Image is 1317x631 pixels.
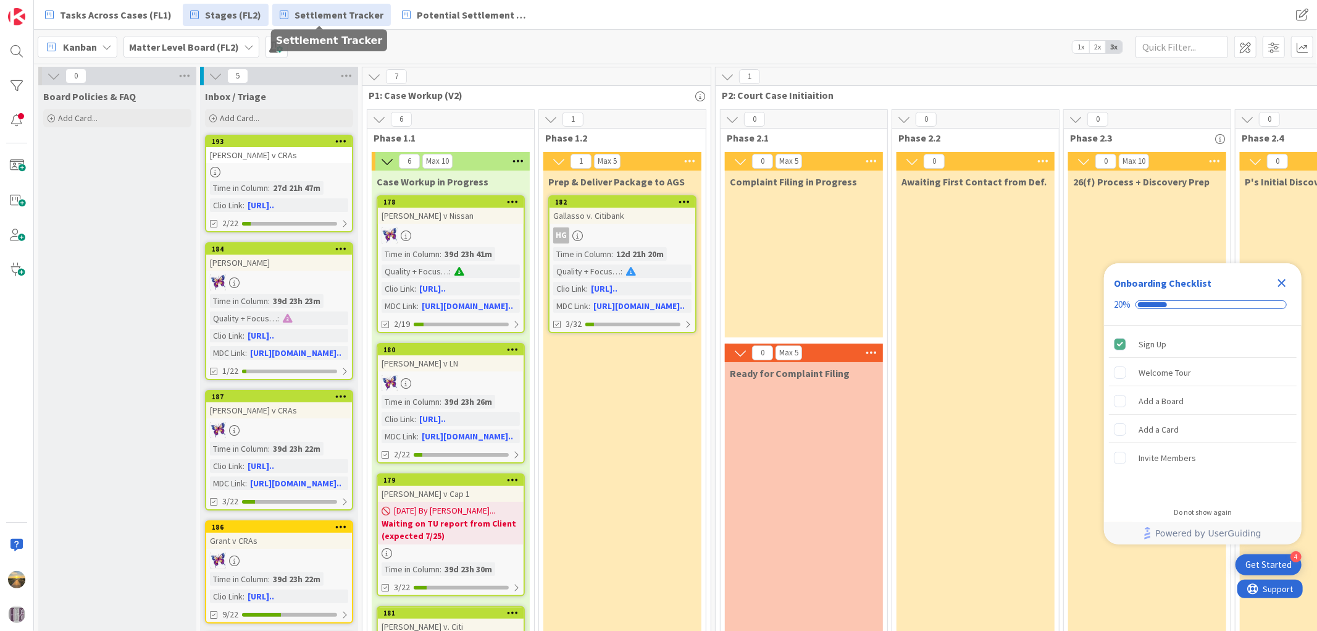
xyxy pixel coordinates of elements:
[1235,554,1302,575] div: Open Get Started checklist, remaining modules: 4
[245,476,247,490] span: :
[206,422,352,438] div: DB
[916,112,937,127] span: 0
[752,345,773,360] span: 0
[58,112,98,124] span: Add Card...
[268,181,270,195] span: :
[1072,41,1089,53] span: 1x
[382,562,440,576] div: Time in Column
[382,395,440,409] div: Time in Column
[1095,154,1116,169] span: 0
[243,590,245,603] span: :
[548,195,696,333] a: 182Gallasso v. CitibankHGTime in Column:12d 21h 20mQuality + Focus Level:Clio Link:[URL]..MDC Lin...
[206,244,352,271] div: 184[PERSON_NAME]
[1114,276,1211,290] div: Onboarding Checklist
[1110,522,1295,544] a: Powered by UserGuiding
[1174,507,1232,517] div: Do not show again
[730,367,850,379] span: Ready for Complaint Filing
[377,176,488,188] span: Case Workup in Progress
[613,247,667,261] div: 12d 21h 20m
[206,147,352,163] div: [PERSON_NAME] v CRAs
[419,283,446,294] a: [URL]..
[8,606,25,623] img: avatar
[378,375,524,391] div: DB
[248,591,274,602] a: [URL]..
[206,255,352,271] div: [PERSON_NAME]
[378,208,524,224] div: [PERSON_NAME] v Nissan
[378,608,524,619] div: 181
[378,486,524,502] div: [PERSON_NAME] v Cap 1
[205,90,266,103] span: Inbox / Triage
[206,402,352,418] div: [PERSON_NAME] v CRAs
[1139,365,1191,380] div: Welcome Tour
[206,522,352,549] div: 186Grant v CRAs
[248,330,274,341] a: [URL]..
[222,217,238,230] span: 2/22
[206,136,352,147] div: 193
[205,242,353,380] a: 184[PERSON_NAME]DBTime in Column:39d 23h 23mQuality + Focus Level:Clio Link:[URL]..MDC Link:[URL]...
[395,4,537,26] a: Potential Settlement (Discussions)
[378,475,524,486] div: 179
[566,318,582,331] span: 3/32
[1139,394,1184,409] div: Add a Board
[1123,158,1145,164] div: Max 10
[222,608,238,621] span: 9/22
[394,504,495,517] span: [DATE] By [PERSON_NAME]...
[898,132,1043,144] span: Phase 2.2
[243,459,245,473] span: :
[1135,36,1228,58] input: Quick Filter...
[268,294,270,308] span: :
[222,365,238,378] span: 1/22
[426,158,449,164] div: Max 10
[210,198,243,212] div: Clio Link
[752,154,773,169] span: 0
[268,572,270,586] span: :
[1104,522,1302,544] div: Footer
[441,562,495,576] div: 39d 23h 30m
[212,392,352,401] div: 187
[1106,41,1123,53] span: 3x
[417,299,419,313] span: :
[8,8,25,25] img: Visit kanbanzone.com
[383,198,524,206] div: 178
[129,41,239,53] b: Matter Level Board (FL2)
[394,448,410,461] span: 2/22
[1089,41,1106,53] span: 2x
[206,136,352,163] div: 193[PERSON_NAME] v CRAs
[60,7,172,22] span: Tasks Across Cases (FL1)
[386,69,407,84] span: 7
[1087,112,1108,127] span: 0
[268,442,270,455] span: :
[550,208,695,224] div: Gallasso v. Citibank
[744,112,765,127] span: 0
[727,132,872,144] span: Phase 2.1
[779,158,798,164] div: Max 5
[65,69,86,83] span: 0
[378,197,524,208] div: 178
[1290,551,1302,562] div: 4
[295,7,383,22] span: Settlement Tracker
[277,311,279,325] span: :
[210,459,243,473] div: Clio Link
[440,395,441,409] span: :
[1070,132,1215,144] span: Phase 2.3
[206,244,352,255] div: 184
[1109,387,1297,415] div: Add a Board is incomplete.
[378,344,524,355] div: 180
[553,227,569,244] div: HG
[555,198,695,206] div: 182
[550,197,695,224] div: 182Gallasso v. Citibank
[378,227,524,244] div: DB
[270,442,324,455] div: 39d 23h 22m
[1104,326,1302,499] div: Checklist items
[248,200,274,211] a: [URL]..
[621,265,622,278] span: :
[210,181,268,195] div: Time in Column
[571,154,592,169] span: 1
[382,517,520,542] b: Waiting on TU report from Client (expected 7/25)
[243,198,245,212] span: :
[441,395,495,409] div: 39d 23h 26m
[382,227,398,244] img: DB
[183,4,269,26] a: Stages (FL2)
[548,176,685,188] span: Prep & Deliver Package to AGS
[205,520,353,624] a: 186Grant v CRAsDBTime in Column:39d 23h 22mClio Link:[URL]..9/22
